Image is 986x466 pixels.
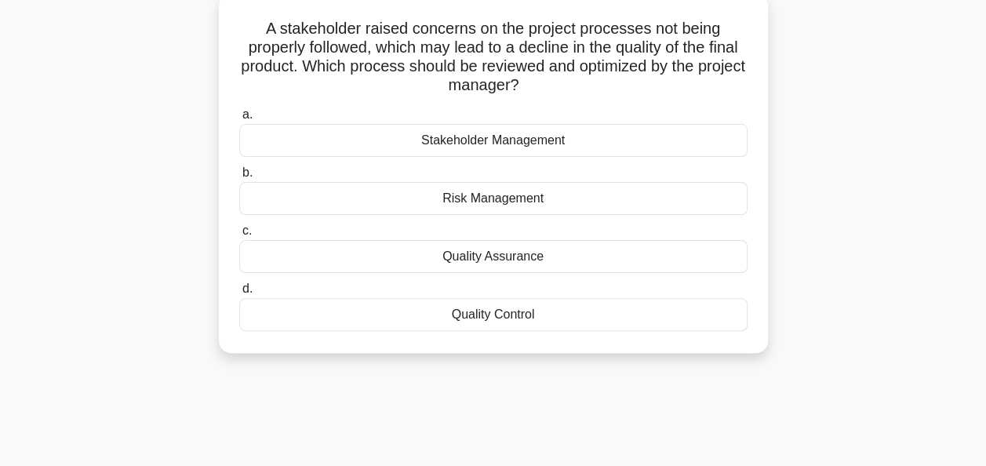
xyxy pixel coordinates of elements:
span: d. [242,282,253,295]
div: Stakeholder Management [239,124,748,157]
div: Risk Management [239,182,748,215]
span: a. [242,107,253,121]
h5: A stakeholder raised concerns on the project processes not being properly followed, which may lea... [238,19,749,96]
div: Quality Assurance [239,240,748,273]
div: Quality Control [239,298,748,331]
span: b. [242,166,253,179]
span: c. [242,224,252,237]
